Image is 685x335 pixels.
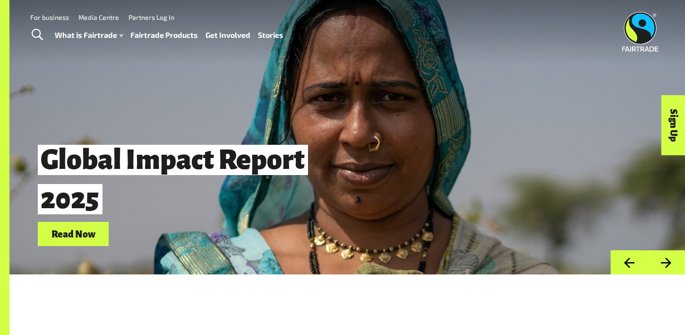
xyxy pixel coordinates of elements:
[130,28,198,42] a: Fairtrade Products
[30,13,69,21] a: For business
[258,28,283,42] a: Stories
[128,13,174,21] a: Partners Log In
[648,250,685,274] button: Next
[610,250,648,274] button: Previous
[78,13,119,21] a: Media Centre
[38,145,308,214] span: Global Impact Report 2025
[26,23,49,47] a: Toggle Search
[622,12,659,52] img: Fairtrade Australia New Zealand logo
[205,28,250,42] a: Get Involved
[55,28,123,42] a: What is Fairtrade
[38,222,109,246] a: Read Now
